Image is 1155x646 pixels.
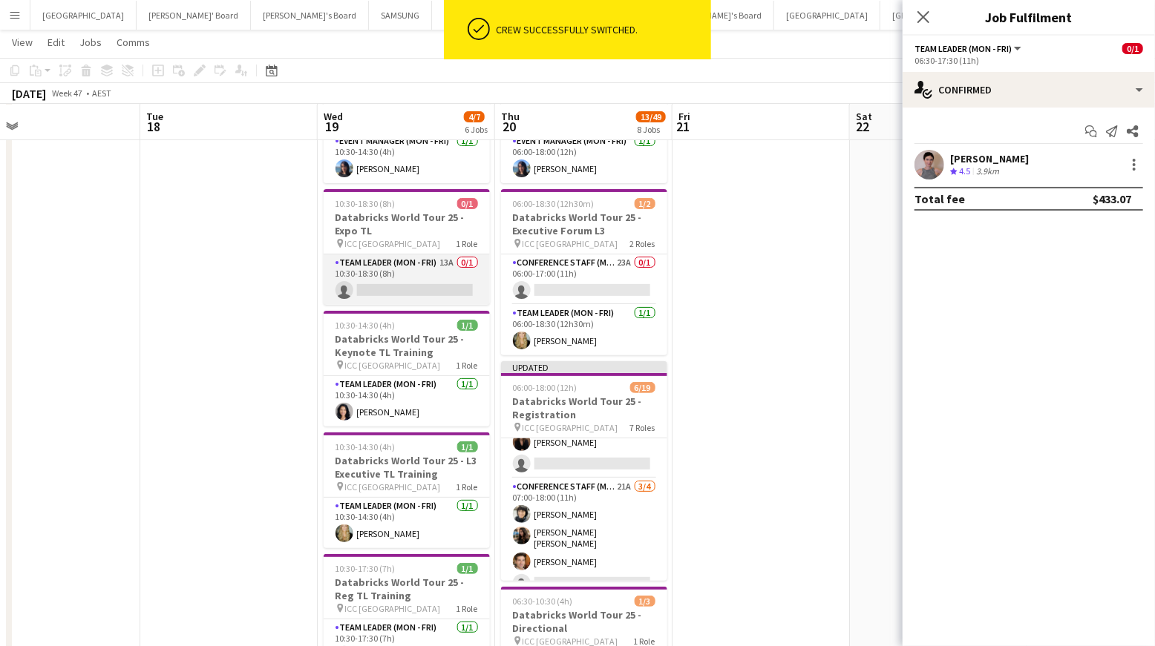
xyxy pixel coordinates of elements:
[42,33,71,52] a: Edit
[251,1,369,30] button: [PERSON_NAME]'s Board
[324,311,490,426] app-job-card: 10:30-14:30 (4h)1/1Databricks World Tour 25 - Keynote TL Training ICC [GEOGRAPHIC_DATA]1 RoleTeam...
[30,1,137,30] button: [GEOGRAPHIC_DATA]
[324,454,490,481] h3: Databricks World Tour 25 - L3 Executive TL Training
[48,36,65,49] span: Edit
[501,305,667,355] app-card-role: Team Leader (Mon - Fri)1/106:00-18:30 (12h30m)[PERSON_NAME]
[959,165,970,177] span: 4.5
[973,165,1002,178] div: 3.9km
[49,88,86,99] span: Week 47
[117,36,150,49] span: Comms
[12,36,33,49] span: View
[678,110,690,123] span: Fri
[92,88,111,99] div: AEST
[111,33,156,52] a: Comms
[630,422,655,433] span: 7 Roles
[903,72,1155,108] div: Confirmed
[636,111,666,122] span: 13/49
[457,360,478,371] span: 1 Role
[1122,43,1143,54] span: 0/1
[676,118,690,135] span: 21
[630,238,655,249] span: 2 Roles
[336,198,396,209] span: 10:30-18:30 (8h)
[457,563,478,574] span: 1/1
[501,110,520,123] span: Thu
[635,596,655,607] span: 1/3
[321,118,343,135] span: 19
[324,432,490,548] app-job-card: 10:30-14:30 (4h)1/1Databricks World Tour 25 - L3 Executive TL Training ICC [GEOGRAPHIC_DATA]1 Rol...
[501,189,667,355] app-job-card: 06:00-18:30 (12h30m)1/2Databricks World Tour 25 - Executive Forum L3 ICC [GEOGRAPHIC_DATA]2 Roles...
[914,43,1024,54] button: Team Leader (Mon - Fri)
[914,55,1143,66] div: 06:30-17:30 (11h)
[324,189,490,305] app-job-card: 10:30-18:30 (8h)0/1Databricks World Tour 25 - Expo TL ICC [GEOGRAPHIC_DATA]1 RoleTeam Leader (Mon...
[501,133,667,183] app-card-role: Event Manager (Mon - Fri)1/106:00-18:00 (12h)[PERSON_NAME]
[324,576,490,602] h3: Databricks World Tour 25 - Reg TL Training
[635,198,655,209] span: 1/2
[914,43,1012,54] span: Team Leader (Mon - Fri)
[457,481,478,492] span: 1 Role
[73,33,108,52] a: Jobs
[457,441,478,452] span: 1/1
[144,118,163,135] span: 18
[432,1,550,30] button: [PERSON_NAME]'s Board
[501,395,667,421] h3: Databricks World Tour 25 - Registration
[457,603,478,614] span: 1 Role
[637,124,665,135] div: 8 Jobs
[324,211,490,237] h3: Databricks World Tour 25 - Expo TL
[499,118,520,135] span: 20
[324,332,490,359] h3: Databricks World Tour 25 - Keynote TL Training
[345,238,441,249] span: ICC [GEOGRAPHIC_DATA]
[914,191,965,206] div: Total fee
[523,422,618,433] span: ICC [GEOGRAPHIC_DATA]
[496,23,705,36] div: Crew successfully switched.
[336,320,396,331] span: 10:30-14:30 (4h)
[345,481,441,492] span: ICC [GEOGRAPHIC_DATA]
[324,254,490,305] app-card-role: Team Leader (Mon - Fri)13A0/110:30-18:30 (8h)
[630,382,655,393] span: 6/19
[324,110,343,123] span: Wed
[856,110,872,123] span: Sat
[523,238,618,249] span: ICC [GEOGRAPHIC_DATA]
[79,36,102,49] span: Jobs
[464,111,485,122] span: 4/7
[501,254,667,305] app-card-role: Conference Staff (Mon - Fri)23A0/106:00-17:00 (11h)
[12,86,46,101] div: [DATE]
[903,7,1155,27] h3: Job Fulfilment
[6,33,39,52] a: View
[345,360,441,371] span: ICC [GEOGRAPHIC_DATA]
[369,1,432,30] button: SAMSUNG
[513,198,595,209] span: 06:00-18:30 (12h30m)
[501,211,667,237] h3: Databricks World Tour 25 - Executive Forum L3
[1093,191,1131,206] div: $433.07
[465,124,488,135] div: 6 Jobs
[501,406,667,478] app-card-role: Conference Staff (Mon - Fri)22A1/207:00-17:00 (10h)[PERSON_NAME]
[774,1,880,30] button: [GEOGRAPHIC_DATA]
[950,152,1029,165] div: [PERSON_NAME]
[501,478,667,598] app-card-role: Conference Staff (Mon - Fri)21A3/407:00-18:00 (11h)[PERSON_NAME][PERSON_NAME] [PERSON_NAME][PERSO...
[457,198,478,209] span: 0/1
[324,498,490,548] app-card-role: Team Leader (Mon - Fri)1/110:30-14:30 (4h)[PERSON_NAME]
[501,361,667,581] app-job-card: Updated06:00-18:00 (12h)6/19Databricks World Tour 25 - Registration ICC [GEOGRAPHIC_DATA]7 Roles ...
[336,441,396,452] span: 10:30-14:30 (4h)
[656,1,774,30] button: [PERSON_NAME]'s Board
[457,320,478,331] span: 1/1
[137,1,251,30] button: [PERSON_NAME]' Board
[513,382,577,393] span: 06:00-18:00 (12h)
[146,110,163,123] span: Tue
[457,238,478,249] span: 1 Role
[880,1,1056,30] button: [GEOGRAPHIC_DATA]/Gold Coast Winter
[501,608,667,635] h3: Databricks World Tour 25 - Directional
[324,376,490,426] app-card-role: Team Leader (Mon - Fri)1/110:30-14:30 (4h)[PERSON_NAME]
[336,563,396,574] span: 10:30-17:30 (7h)
[854,118,872,135] span: 22
[345,603,441,614] span: ICC [GEOGRAPHIC_DATA]
[324,133,490,183] app-card-role: Event Manager (Mon - Fri)1/110:30-14:30 (4h)[PERSON_NAME]
[501,361,667,373] div: Updated
[513,596,573,607] span: 06:30-10:30 (4h)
